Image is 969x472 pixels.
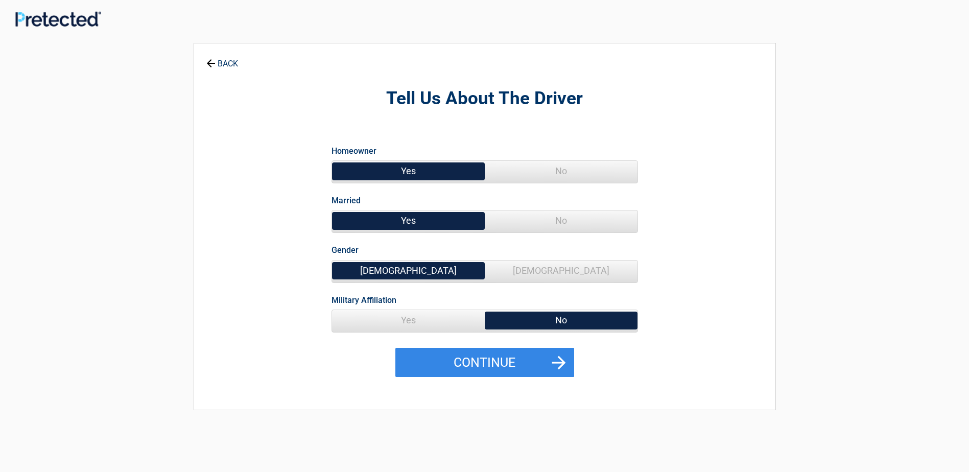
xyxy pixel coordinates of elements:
span: No [485,210,637,231]
span: Yes [332,161,485,181]
span: [DEMOGRAPHIC_DATA] [332,261,485,281]
label: Military Affiliation [332,293,396,307]
span: No [485,161,637,181]
span: Yes [332,310,485,331]
a: BACK [204,50,240,68]
img: Main Logo [15,11,101,27]
h2: Tell Us About The Driver [250,87,719,111]
label: Married [332,194,361,207]
label: Homeowner [332,144,376,158]
button: Continue [395,348,574,377]
span: [DEMOGRAPHIC_DATA] [485,261,637,281]
span: Yes [332,210,485,231]
label: Gender [332,243,359,257]
span: No [485,310,637,331]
